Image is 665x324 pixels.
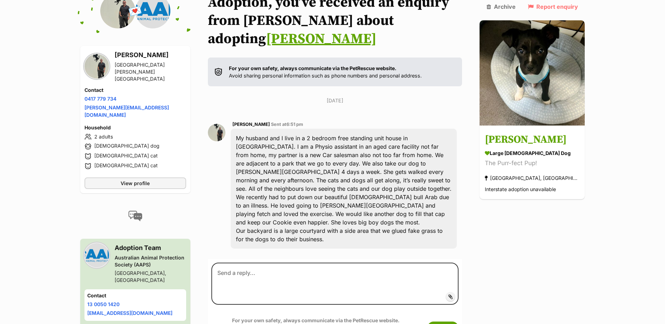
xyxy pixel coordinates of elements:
[229,65,396,71] strong: For your own safety, always communicate via the PetRescue website.
[84,96,116,102] a: 0417 779 734
[87,301,120,307] a: 13 0050 1420
[84,162,186,170] li: [DEMOGRAPHIC_DATA] cat
[271,122,303,127] span: Sent at
[485,174,579,183] div: [GEOGRAPHIC_DATA], [GEOGRAPHIC_DATA]
[231,129,457,249] div: My husband and I live in a 2 bedroom free standing unit house in [GEOGRAPHIC_DATA]. I am a Physio...
[115,243,186,253] h3: Adoption Team
[84,142,186,151] li: [DEMOGRAPHIC_DATA] dog
[127,4,143,19] span: 💌
[485,159,579,168] div: The Purr-fect Pup!
[84,243,109,268] img: Australian Animal Protection Society (AAPS) profile pic
[128,211,142,221] img: conversation-icon-4a6f8262b818ee0b60e3300018af0b2d0b884aa5de6e9bcb8d3d4eeb1a70a7c4.svg
[487,4,516,10] a: Archive
[208,124,225,141] img: Shane mcanulty profile pic
[266,30,376,48] a: [PERSON_NAME]
[87,310,172,316] a: [EMAIL_ADDRESS][DOMAIN_NAME]
[84,124,186,131] h4: Household
[485,150,579,157] div: large [DEMOGRAPHIC_DATA] Dog
[115,270,186,284] div: [GEOGRAPHIC_DATA], [GEOGRAPHIC_DATA]
[115,61,186,82] div: [GEOGRAPHIC_DATA][PERSON_NAME][GEOGRAPHIC_DATA]
[232,122,270,127] span: [PERSON_NAME]
[84,152,186,161] li: [DEMOGRAPHIC_DATA] cat
[84,87,186,94] h4: Contact
[84,133,186,141] li: 2 adults
[528,4,578,10] a: Report enquiry
[115,50,186,60] h3: [PERSON_NAME]
[115,254,186,268] div: Australian Animal Protection Society (AAPS)
[286,122,303,127] span: 6:51 pm
[232,317,400,323] strong: For your own safety, always communicate via the PetRescue website.
[480,20,585,126] img: Archer
[485,132,579,148] h3: [PERSON_NAME]
[87,292,183,299] h4: Contact
[480,127,585,200] a: [PERSON_NAME] large [DEMOGRAPHIC_DATA] Dog The Purr-fect Pup! [GEOGRAPHIC_DATA], [GEOGRAPHIC_DATA...
[121,180,150,187] span: View profile
[84,54,109,79] img: Shane mcanulty profile pic
[208,97,462,104] p: [DATE]
[485,187,556,193] span: Interstate adoption unavailable
[84,104,169,118] a: [PERSON_NAME][EMAIL_ADDRESS][DOMAIN_NAME]
[229,65,422,80] p: Avoid sharing personal information such as phone numbers and personal address.
[84,177,186,189] a: View profile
